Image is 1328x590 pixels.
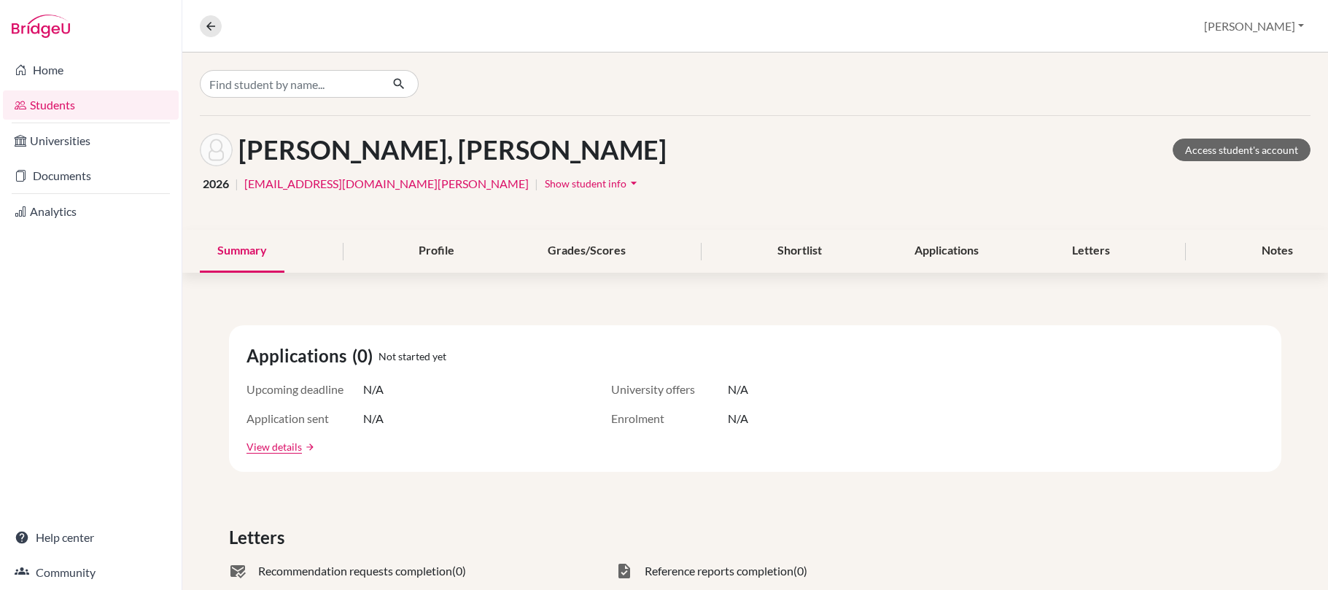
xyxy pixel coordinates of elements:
[544,172,642,195] button: Show student infoarrow_drop_down
[645,562,793,580] span: Reference reports completion
[235,175,238,193] span: |
[258,562,452,580] span: Recommendation requests completion
[363,410,384,427] span: N/A
[452,562,466,580] span: (0)
[760,230,839,273] div: Shortlist
[200,70,381,98] input: Find student by name...
[3,197,179,226] a: Analytics
[530,230,643,273] div: Grades/Scores
[3,55,179,85] a: Home
[246,381,363,398] span: Upcoming deadline
[246,343,352,369] span: Applications
[203,175,229,193] span: 2026
[363,381,384,398] span: N/A
[229,524,290,551] span: Letters
[238,134,667,166] h1: [PERSON_NAME], [PERSON_NAME]
[200,133,233,166] img: Tiago CORONEL GUERRERO's avatar
[401,230,472,273] div: Profile
[12,15,70,38] img: Bridge-U
[3,126,179,155] a: Universities
[793,562,807,580] span: (0)
[728,410,748,427] span: N/A
[611,410,728,427] span: Enrolment
[246,439,302,454] a: View details
[1244,230,1310,273] div: Notes
[728,381,748,398] span: N/A
[1173,139,1310,161] a: Access student's account
[246,410,363,427] span: Application sent
[626,176,641,190] i: arrow_drop_down
[3,90,179,120] a: Students
[378,349,446,364] span: Not started yet
[302,442,315,452] a: arrow_forward
[545,177,626,190] span: Show student info
[244,175,529,193] a: [EMAIL_ADDRESS][DOMAIN_NAME][PERSON_NAME]
[229,562,246,580] span: mark_email_read
[3,523,179,552] a: Help center
[1197,12,1310,40] button: [PERSON_NAME]
[535,175,538,193] span: |
[897,230,996,273] div: Applications
[200,230,284,273] div: Summary
[352,343,378,369] span: (0)
[616,562,633,580] span: task
[3,558,179,587] a: Community
[3,161,179,190] a: Documents
[1055,230,1127,273] div: Letters
[611,381,728,398] span: University offers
